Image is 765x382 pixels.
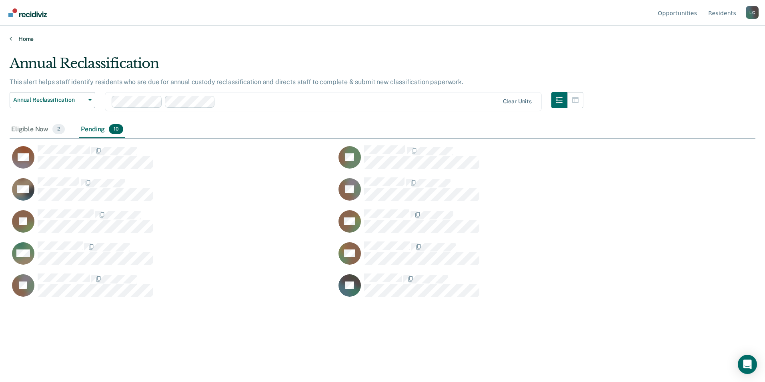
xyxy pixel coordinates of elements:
[336,241,663,273] div: CaseloadOpportunityCell-00620921
[10,145,336,177] div: CaseloadOpportunityCell-00408620
[336,145,663,177] div: CaseloadOpportunityCell-00354334
[746,6,759,19] div: L C
[336,209,663,241] div: CaseloadOpportunityCell-00634171
[109,124,123,135] span: 10
[503,98,532,105] div: Clear units
[10,92,95,108] button: Annual Reclassification
[8,8,47,17] img: Recidiviz
[13,97,85,103] span: Annual Reclassification
[10,177,336,209] div: CaseloadOpportunityCell-00519437
[746,6,759,19] button: Profile dropdown button
[10,78,463,86] p: This alert helps staff identify residents who are due for annual custody reclassification and dir...
[10,273,336,305] div: CaseloadOpportunityCell-00667300
[52,124,65,135] span: 2
[79,121,125,139] div: Pending10
[10,209,336,241] div: CaseloadOpportunityCell-00535226
[10,55,583,78] div: Annual Reclassification
[336,273,663,305] div: CaseloadOpportunityCell-00106463
[10,121,66,139] div: Eligible Now2
[738,355,757,374] div: Open Intercom Messenger
[10,241,336,273] div: CaseloadOpportunityCell-00542067
[10,35,755,42] a: Home
[336,177,663,209] div: CaseloadOpportunityCell-00352613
